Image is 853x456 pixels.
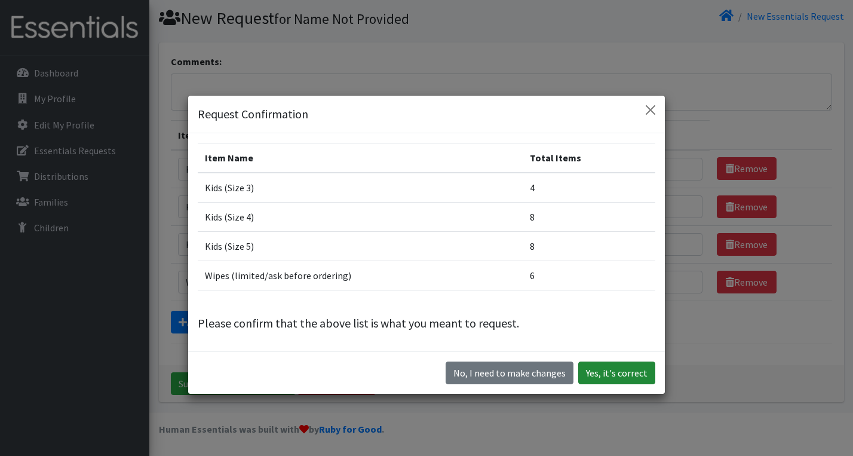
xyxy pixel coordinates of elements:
td: Wipes (limited/ask before ordering) [198,261,523,290]
td: Kids (Size 5) [198,232,523,261]
button: No I need to make changes [446,362,573,384]
td: 6 [523,261,655,290]
p: Please confirm that the above list is what you meant to request. [198,314,655,332]
th: Item Name [198,143,523,173]
th: Total Items [523,143,655,173]
td: 4 [523,173,655,203]
h5: Request Confirmation [198,105,308,123]
td: Kids (Size 3) [198,173,523,203]
td: 8 [523,232,655,261]
td: 8 [523,203,655,232]
td: Kids (Size 4) [198,203,523,232]
button: Close [641,100,660,120]
button: Yes, it's correct [578,362,655,384]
